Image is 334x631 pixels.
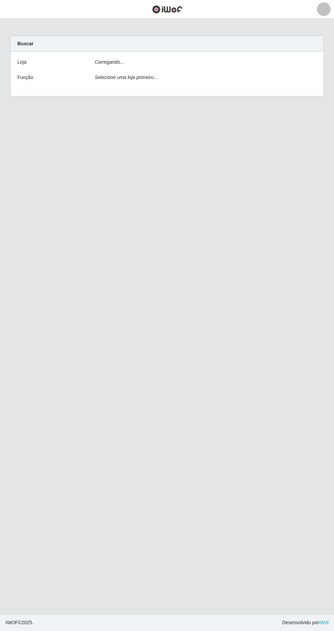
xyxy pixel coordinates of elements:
[17,41,33,46] strong: Buscar
[17,59,26,66] label: Loja
[5,620,18,625] span: IWOF
[282,619,329,626] span: Desenvolvido por
[95,75,157,80] i: Selecione uma loja primeiro...
[17,74,33,81] label: Função
[5,619,33,626] span: © 2025 .
[319,620,329,625] a: iWof
[152,5,182,14] img: CoreUI Logo
[95,59,124,65] i: Carregando...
